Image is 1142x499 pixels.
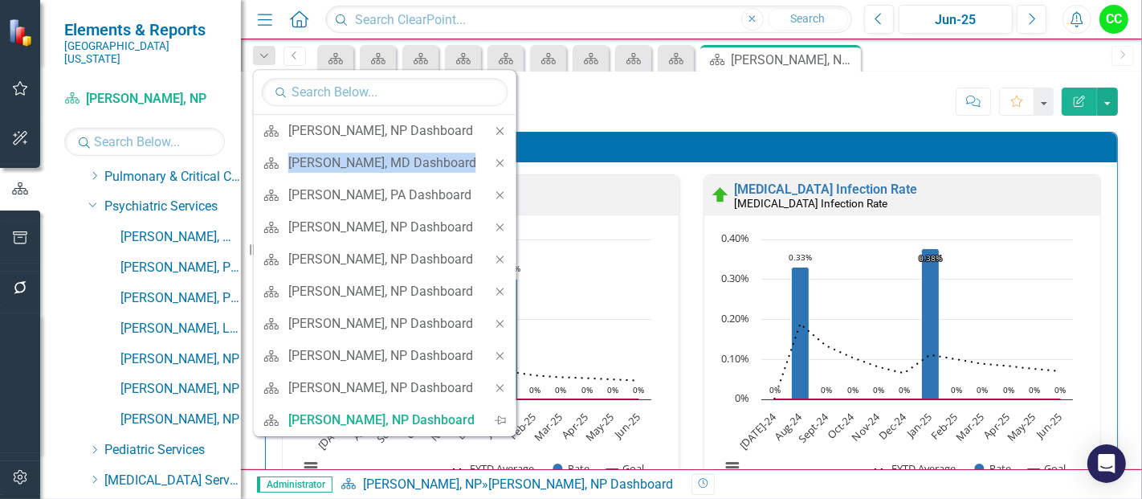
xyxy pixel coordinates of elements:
div: [PERSON_NAME], NP Dashboard [288,249,476,269]
button: Search [768,8,848,31]
text: Jun-25 [610,410,642,442]
text: Jun-25 [1032,410,1064,442]
text: Goal [622,461,644,476]
a: [PERSON_NAME], MD [120,228,241,247]
a: [PERSON_NAME], NP Dashboard [254,309,484,338]
a: [PERSON_NAME], NP [120,350,241,369]
text: Jan-25 [903,410,935,442]
text: 0.38% [919,252,942,264]
text: FYTD Average [891,461,956,476]
text: 0% [581,384,593,395]
button: View chart menu, Chart [721,456,744,478]
a: [PERSON_NAME], NP Dashboard [254,341,484,370]
path: Jan-25, 1.51515152. Rate. [500,278,518,399]
text: Aug-24 [771,409,805,443]
a: [MEDICAL_DATA] Infection Rate [734,182,917,197]
text: FYTD Average [470,461,534,476]
button: Show Goal [606,462,644,476]
span: Elements & Reports [64,20,225,39]
text: Nov-24 [849,409,883,444]
a: [PERSON_NAME], LISW [120,320,241,338]
div: Jun-25 [904,10,1007,30]
div: [PERSON_NAME], NP Dashboard [288,121,476,141]
text: 0% [555,384,566,395]
a: [PERSON_NAME], NP Dashboard [254,405,484,435]
div: [PERSON_NAME], NP Dashboard [288,346,476,366]
text: 0.20% [721,311,749,325]
text: Rate [569,461,590,476]
button: Show Goal [1028,462,1066,476]
input: Search Below... [262,78,508,106]
h3: Safety [279,141,1109,153]
text: Goal [1044,461,1066,476]
text: 0% [633,384,644,395]
text: Oct-24 [825,409,858,442]
path: Jan-25, 0.37593985. Rate. [922,248,940,399]
div: [PERSON_NAME], PA Dashboard [288,185,476,205]
text: 0% [529,384,540,395]
button: Show FYTD Average [875,462,957,476]
img: On Target [711,186,730,205]
text: Mar-25 [531,410,565,444]
button: CC [1099,5,1128,34]
text: Feb-25 [928,410,961,443]
div: » [341,476,679,494]
a: [PERSON_NAME], NP Dashboard [254,276,484,306]
text: 0% [1003,384,1014,395]
text: Apr-25 [559,410,591,442]
a: [PERSON_NAME], NP Dashboard [254,373,484,403]
a: [PERSON_NAME], NP Dashboard [254,116,484,145]
span: Search [790,12,825,25]
text: 0% [847,384,859,395]
g: Goal, series 3 of 3. Line with 12 data points. [772,396,1063,403]
text: May-25 [1004,410,1038,444]
div: [PERSON_NAME], NP Dashboard [288,378,476,398]
a: [PERSON_NAME], NP [120,411,241,429]
text: Sept-24 [795,409,831,445]
a: [PERSON_NAME], PhD [120,289,241,308]
a: [PERSON_NAME], NP [363,477,482,492]
text: 0% [951,384,962,395]
text: Feb-25 [506,410,539,443]
button: Show Rate [975,462,1012,476]
text: 0.10% [721,351,749,366]
text: 0% [607,384,618,395]
text: 0.30% [721,271,749,285]
text: 0% [769,384,781,395]
div: [PERSON_NAME], NP Dashboard [288,410,476,430]
a: [PERSON_NAME], NP [64,90,225,108]
a: [PERSON_NAME], PA Dashboard [254,180,484,210]
a: [PERSON_NAME], NP [120,380,241,399]
small: [MEDICAL_DATA] Infection Rate [734,197,887,210]
div: [PERSON_NAME], NP Dashboard [731,50,857,70]
path: Aug-24, 0.33112583. Rate. [792,267,810,399]
text: 0% [899,384,910,395]
button: Show Rate [553,462,590,476]
text: 0% [1054,384,1066,395]
text: May-25 [582,410,617,444]
div: [PERSON_NAME], NP Dashboard [288,281,476,301]
text: 0.33% [789,252,812,263]
text: 0% [735,391,749,405]
div: Open Intercom Messenger [1087,444,1126,483]
div: Chart. Highcharts interactive chart. [712,231,1092,493]
text: 0% [1029,384,1040,395]
a: [MEDICAL_DATA] Services [104,472,241,490]
div: Double-Click to Edit [704,174,1101,497]
a: Psychiatric Services [104,198,241,216]
text: 0% [873,384,884,395]
div: [PERSON_NAME], NP Dashboard [288,217,476,237]
button: Show FYTD Average [453,462,536,476]
div: [PERSON_NAME], MD Dashboard [288,153,476,173]
input: Search Below... [64,128,225,156]
text: Rate [990,461,1012,476]
svg: Interactive chart [712,231,1081,493]
text: 0% [977,384,988,395]
text: [DATE]-24 [736,409,780,452]
a: [PERSON_NAME], PMHNP [120,259,241,277]
span: Administrator [257,477,332,493]
text: Apr-25 [981,410,1013,442]
text: 0.40% [721,231,749,245]
a: [PERSON_NAME], NP Dashboard [254,212,484,242]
